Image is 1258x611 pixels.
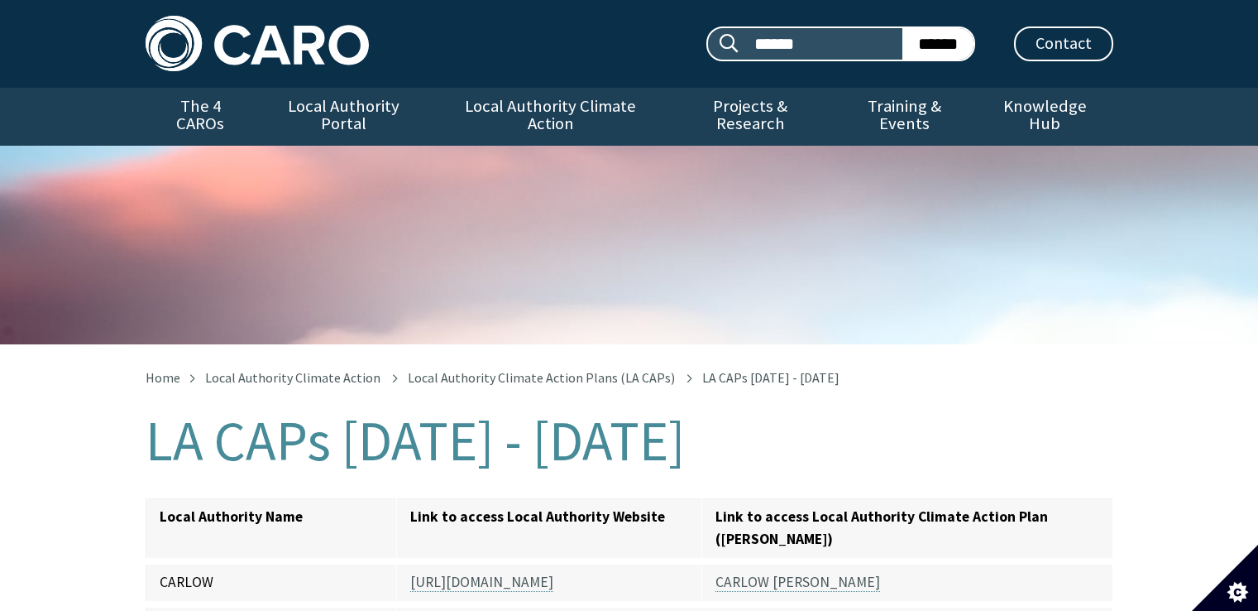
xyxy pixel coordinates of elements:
[146,16,369,71] img: Caro logo
[715,573,880,592] a: CARLOW [PERSON_NAME]
[1192,545,1258,611] button: Set cookie preferences
[146,411,1113,472] h1: LA CAPs [DATE] - [DATE]
[205,369,380,386] a: Local Authority Climate Action
[408,369,675,386] a: Local Authority Climate Action Plans (LA CAPs)
[715,508,1048,547] strong: Link to access Local Authority Climate Action Plan ([PERSON_NAME])
[702,369,839,386] span: LA CAPs [DATE] - [DATE]
[977,88,1112,146] a: Knowledge Hub
[832,88,977,146] a: Training & Events
[256,88,433,146] a: Local Authority Portal
[160,508,303,526] strong: Local Authority Name
[433,88,668,146] a: Local Authority Climate Action
[1014,26,1113,61] a: Contact
[410,508,665,526] strong: Link to access Local Authority Website
[668,88,832,146] a: Projects & Research
[146,561,397,604] td: CARLOW
[146,369,180,386] a: Home
[146,88,256,146] a: The 4 CAROs
[410,573,553,592] a: [URL][DOMAIN_NAME]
